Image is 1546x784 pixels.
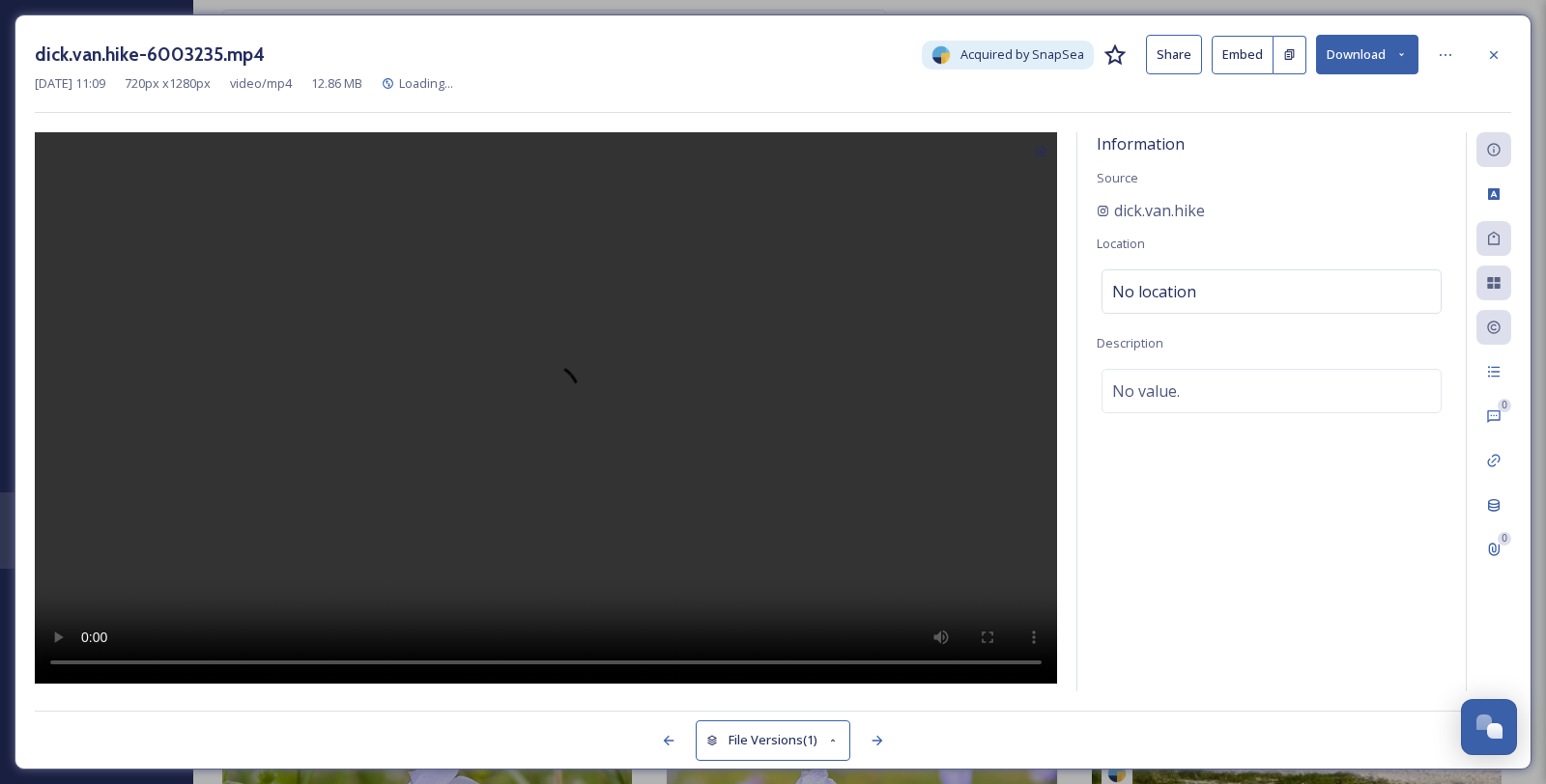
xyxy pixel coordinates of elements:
[1112,280,1196,303] span: No location
[1316,35,1418,74] button: Download
[1461,699,1517,755] button: Open Chat
[399,74,453,92] span: Loading...
[311,74,362,93] span: 12.86 MB
[1097,169,1138,186] span: Source
[1097,235,1145,252] span: Location
[931,45,951,65] img: snapsea-logo.png
[696,720,850,760] button: File Versions(1)
[1146,35,1202,74] button: Share
[35,41,265,69] h3: dick.van.hike-6003235.mp4
[1498,532,1511,546] div: 0
[1097,334,1163,351] span: Description
[1112,379,1180,403] span: No value.
[125,74,211,93] span: 720 px x 1280 px
[35,74,105,93] span: [DATE] 11:09
[1097,133,1185,154] span: Information
[960,45,1084,64] span: Acquired by SnapSea
[1212,36,1274,74] button: Embed
[1097,199,1205,222] a: dick.van.hike
[1114,199,1205,222] span: dick.van.hike
[230,74,292,93] span: video/mp4
[1498,399,1511,412] div: 0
